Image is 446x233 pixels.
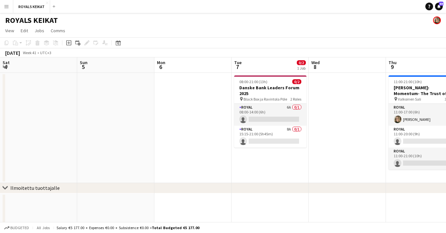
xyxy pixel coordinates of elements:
[5,15,58,25] h1: ROYALS KEIKAT
[297,60,306,65] span: 0/2
[290,97,301,102] span: 2 Roles
[297,66,306,71] div: 1 Job
[10,226,29,230] span: Budgeted
[152,225,199,230] span: Total Budgeted €5 177.00
[157,60,165,65] span: Mon
[239,79,267,84] span: 08:00-21:00 (13h)
[398,97,421,102] span: Valkoinen Sali
[36,225,51,230] span: All jobs
[51,28,65,34] span: Comms
[439,2,443,6] span: 69
[234,60,242,65] span: Tue
[389,60,397,65] span: Thu
[21,28,28,34] span: Edit
[3,26,17,35] a: View
[79,63,88,71] span: 5
[48,26,68,35] a: Comms
[310,63,320,71] span: 8
[18,26,31,35] a: Edit
[233,63,242,71] span: 7
[3,224,30,231] button: Budgeted
[10,185,60,191] div: Ilmoitettu tuottajalle
[234,85,306,96] h3: Danske Bank Leaders Forum 2025
[234,104,306,126] app-card-role: Royal6A0/108:00-14:00 (6h)
[40,50,51,55] div: UTC+3
[234,126,306,148] app-card-role: Royal8A0/115:15-21:00 (5h45m)
[244,97,287,102] span: Black Box ja Ravintola Pöle
[234,75,306,148] app-job-card: 08:00-21:00 (13h)0/2Danske Bank Leaders Forum 2025 Black Box ja Ravintola Pöle2 RolesRoyal6A0/108...
[292,79,301,84] span: 0/2
[435,3,443,10] a: 69
[35,28,44,34] span: Jobs
[80,60,88,65] span: Sun
[5,50,20,56] div: [DATE]
[433,16,441,24] app-user-avatar: Pauliina Aalto
[394,79,422,84] span: 11:00-21:00 (10h)
[388,63,397,71] span: 9
[13,0,50,13] button: ROYALS KEIKAT
[32,26,47,35] a: Jobs
[2,63,10,71] span: 4
[57,225,199,230] div: Salary €5 177.00 + Expenses €0.00 + Subsistence €0.00 =
[311,60,320,65] span: Wed
[156,63,165,71] span: 6
[3,60,10,65] span: Sat
[21,50,37,55] span: Week 41
[5,28,14,34] span: View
